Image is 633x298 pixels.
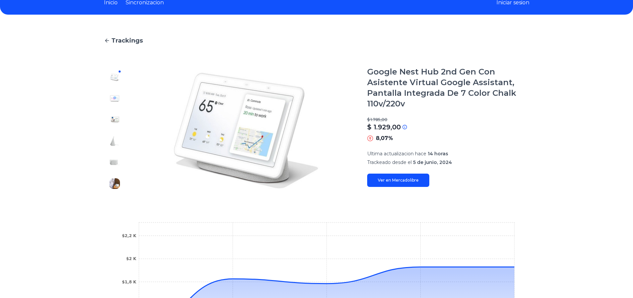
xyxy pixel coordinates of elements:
[367,159,412,165] span: Trackeado desde el
[122,233,136,238] tspan: $2,2 K
[109,72,120,82] img: Google Nest Hub 2nd Gen Con Asistente Virtual Google Assistant, Pantalla Integrada De 7 Color Cha...
[109,178,120,189] img: Google Nest Hub 2nd Gen Con Asistente Virtual Google Assistant, Pantalla Integrada De 7 Color Cha...
[111,36,143,45] span: Trackings
[367,122,401,132] p: $ 1.929,00
[139,67,354,194] img: Google Nest Hub 2nd Gen Con Asistente Virtual Google Assistant, Pantalla Integrada De 7 Color Cha...
[126,256,136,261] tspan: $2 K
[367,174,429,187] a: Ver en Mercadolibre
[428,151,448,157] span: 14 horas
[367,67,529,109] h1: Google Nest Hub 2nd Gen Con Asistente Virtual Google Assistant, Pantalla Integrada De 7 Color Cha...
[109,157,120,168] img: Google Nest Hub 2nd Gen Con Asistente Virtual Google Assistant, Pantalla Integrada De 7 Color Cha...
[413,159,452,165] span: 5 de junio, 2024
[376,134,393,142] p: 8,07%
[367,117,529,122] p: $ 1.785,00
[109,136,120,146] img: Google Nest Hub 2nd Gen Con Asistente Virtual Google Assistant, Pantalla Integrada De 7 Color Cha...
[109,114,120,125] img: Google Nest Hub 2nd Gen Con Asistente Virtual Google Assistant, Pantalla Integrada De 7 Color Cha...
[122,280,136,284] tspan: $1,8 K
[109,93,120,104] img: Google Nest Hub 2nd Gen Con Asistente Virtual Google Assistant, Pantalla Integrada De 7 Color Cha...
[367,151,426,157] span: Ultima actualizacion hace
[104,36,529,45] a: Trackings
